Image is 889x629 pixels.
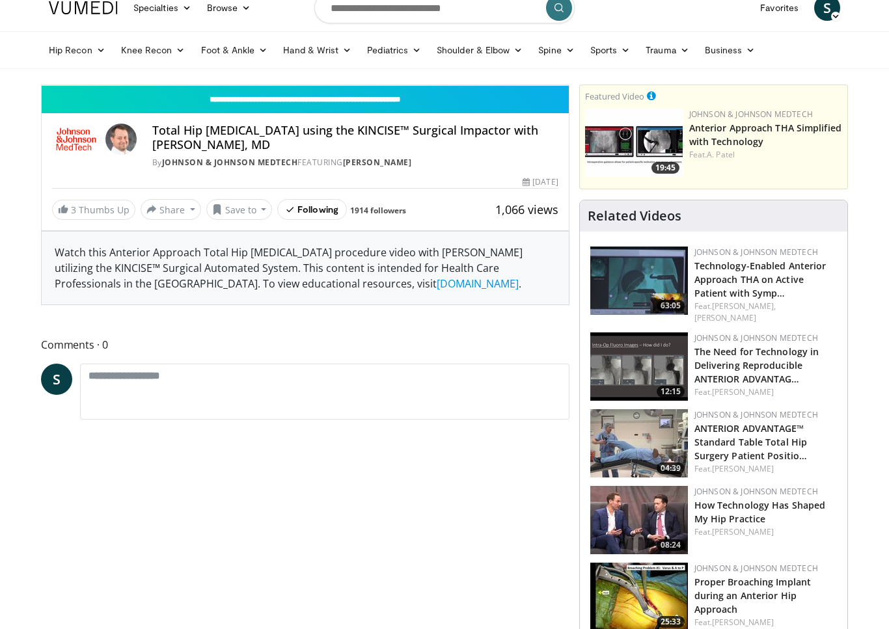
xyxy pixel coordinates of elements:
a: [PERSON_NAME] [712,526,774,537]
a: Johnson & Johnson MedTech [694,247,818,258]
a: Johnson & Johnson MedTech [694,486,818,497]
button: Following [277,199,347,220]
a: Trauma [638,37,697,63]
img: 8c6faf1e-8306-450e-bfa8-1ed7e3dc016a.150x105_q85_crop-smart_upscale.jpg [590,332,688,401]
a: 63:05 [590,247,688,315]
span: 08:24 [657,539,685,551]
a: Foot & Ankle [193,37,276,63]
a: ANTERIOR ADVANTAGE™ Standard Table Total Hip Surgery Patient Positio… [694,422,807,462]
a: Shoulder & Elbow [429,37,530,63]
a: Sports [582,37,638,63]
span: 25:33 [657,616,685,628]
a: Johnson & Johnson MedTech [162,157,298,168]
a: Proper Broaching Implant during an Anterior Hip Approach [694,576,811,615]
a: 04:39 [590,409,688,477]
span: 1,066 views [495,202,558,217]
h4: Related Videos [588,208,681,224]
div: Feat. [694,386,837,398]
div: Feat. [694,617,837,628]
a: Johnson & Johnson MedTech [694,332,818,343]
h4: Total Hip [MEDICAL_DATA] using the KINCISE™ Surgical Impactor with [PERSON_NAME], MD [152,124,558,152]
a: The Need for Technology in Delivering Reproducible ANTERIOR ADVANTAG… [694,345,819,385]
a: [PERSON_NAME] [712,463,774,474]
img: 4f89601f-10ac-488c-846b-2cd5de2e5d4c.150x105_q85_crop-smart_upscale.jpg [590,486,688,554]
span: 3 [71,204,76,216]
span: 12:15 [657,386,685,397]
a: Technology-Enabled Anterior Approach THA on Active Patient with Symp… [694,260,827,299]
a: Johnson & Johnson MedTech [694,409,818,420]
button: Share [141,199,201,220]
a: Johnson & Johnson MedTech [689,109,813,120]
span: 63:05 [657,300,685,312]
div: Feat. [694,526,837,538]
a: [PERSON_NAME] [343,157,412,168]
a: 19:45 [585,109,683,177]
a: Knee Recon [113,37,193,63]
a: 08:24 [590,486,688,554]
div: [DATE] [523,176,558,188]
a: Spine [530,37,582,63]
a: Hip Recon [41,37,113,63]
a: [PERSON_NAME], [712,301,776,312]
a: [DOMAIN_NAME] [437,276,519,291]
img: Avatar [105,124,137,155]
video-js: Video Player [42,85,569,86]
a: 3 Thumbs Up [52,200,135,220]
a: Business [697,37,763,63]
a: How Technology Has Shaped My Hip Practice [694,499,826,525]
span: Comments 0 [41,336,569,353]
a: Hand & Wrist [275,37,359,63]
span: 04:39 [657,462,685,474]
div: Feat. [694,463,837,475]
div: By FEATURING [152,157,558,168]
a: 12:15 [590,332,688,401]
button: Save to [206,199,273,220]
div: Feat. [689,149,842,161]
a: S [41,364,72,395]
img: ca00bfcd-535c-47a6-b3aa-599a892296dd.150x105_q85_crop-smart_upscale.jpg [590,247,688,315]
img: VuMedi Logo [49,1,118,14]
img: 06bb1c17-1231-4454-8f12-6191b0b3b81a.150x105_q85_crop-smart_upscale.jpg [585,109,683,177]
a: [PERSON_NAME] [712,617,774,628]
a: Pediatrics [359,37,429,63]
div: Feat. [694,301,837,324]
a: Anterior Approach THA Simplified with Technology [689,122,841,148]
span: 19:45 [651,162,679,174]
a: [PERSON_NAME] [694,312,756,323]
a: A. Patel [707,149,735,160]
small: Featured Video [585,90,644,102]
img: 4e94e8c7-d2b4-49e8-8fba-e1a366c14ccc.150x105_q85_crop-smart_upscale.jpg [590,409,688,477]
a: [PERSON_NAME] [712,386,774,397]
a: Johnson & Johnson MedTech [694,563,818,574]
img: Johnson & Johnson MedTech [52,124,100,155]
a: 1914 followers [350,205,406,216]
div: Watch this Anterior Approach Total Hip [MEDICAL_DATA] procedure video with [PERSON_NAME] utilizin... [42,232,569,304]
